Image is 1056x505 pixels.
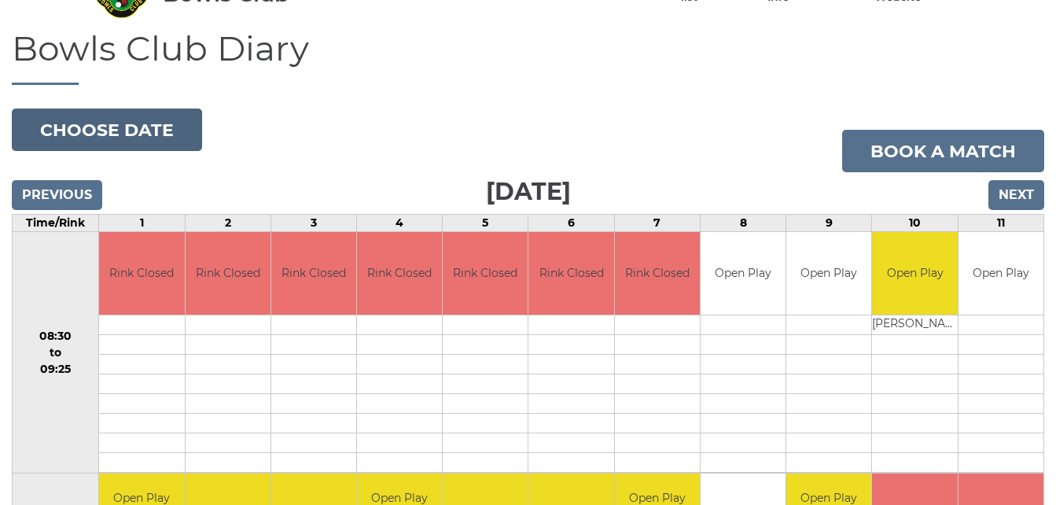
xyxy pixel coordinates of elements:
td: 6 [528,215,614,232]
h1: Bowls Club Diary [12,29,1044,85]
td: Time/Rink [13,215,99,232]
td: Rink Closed [271,232,356,315]
td: [PERSON_NAME] [872,315,957,334]
td: 4 [357,215,443,232]
td: Rink Closed [99,232,184,315]
td: Rink Closed [357,232,442,315]
input: Next [988,180,1044,210]
td: 7 [614,215,700,232]
td: 9 [786,215,872,232]
td: 3 [270,215,356,232]
td: 5 [443,215,528,232]
td: 8 [700,215,786,232]
td: 1 [99,215,185,232]
td: Rink Closed [528,232,613,315]
td: Open Play [786,232,871,315]
td: Rink Closed [443,232,528,315]
a: Book a match [842,130,1044,172]
td: Rink Closed [186,232,270,315]
td: Open Play [872,232,957,315]
td: 10 [872,215,958,232]
td: 2 [185,215,270,232]
input: Previous [12,180,102,210]
td: Open Play [701,232,786,315]
button: Choose date [12,109,202,151]
td: 11 [958,215,1043,232]
td: Open Play [958,232,1043,315]
td: 08:30 to 09:25 [13,232,99,474]
td: Rink Closed [615,232,700,315]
